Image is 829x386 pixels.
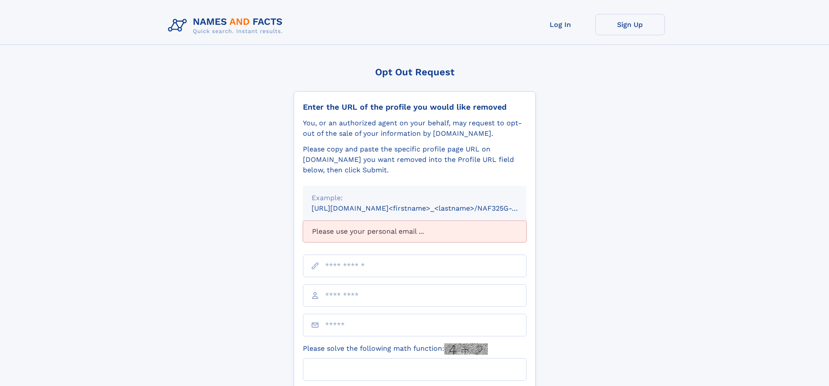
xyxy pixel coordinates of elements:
div: Please use your personal email ... [303,221,527,242]
img: Logo Names and Facts [164,14,290,37]
small: [URL][DOMAIN_NAME]<firstname>_<lastname>/NAF325G-xxxxxxxx [312,204,543,212]
div: Example: [312,193,518,203]
div: Enter the URL of the profile you would like removed [303,102,527,112]
div: Please copy and paste the specific profile page URL on [DOMAIN_NAME] you want removed into the Pr... [303,144,527,175]
a: Log In [526,14,595,35]
div: You, or an authorized agent on your behalf, may request to opt-out of the sale of your informatio... [303,118,527,139]
a: Sign Up [595,14,665,35]
div: Opt Out Request [294,67,536,77]
label: Please solve the following math function: [303,343,488,355]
